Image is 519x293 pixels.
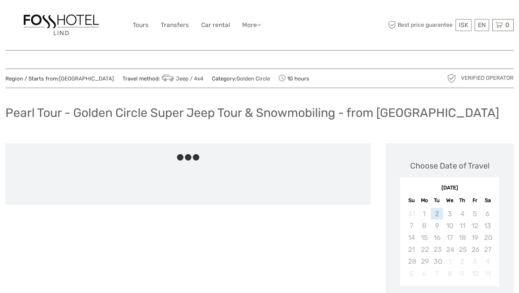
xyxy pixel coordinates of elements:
div: Not available Tuesday, October 7th, 2025 [431,268,443,280]
span: 0 [504,21,510,29]
div: month 2025-09 [402,208,497,280]
div: Not available Monday, September 15th, 2025 [418,232,431,244]
div: Not available Friday, September 26th, 2025 [469,244,481,255]
span: Verified Operator [461,74,514,82]
span: ISK [459,21,468,29]
div: Not available Sunday, August 31st, 2025 [405,208,418,220]
div: Choose Date of Travel [410,160,489,171]
div: Th [456,196,469,205]
div: Not available Tuesday, September 23rd, 2025 [431,244,443,255]
div: Tu [431,196,443,205]
div: Not available Thursday, September 18th, 2025 [456,232,469,244]
div: Not available Thursday, October 2nd, 2025 [456,255,469,267]
div: Not available Saturday, September 20th, 2025 [481,232,494,244]
div: Not available Monday, October 6th, 2025 [418,268,431,280]
a: Tours [133,20,148,30]
div: EN [475,19,489,31]
div: Not available Monday, September 29th, 2025 [418,255,431,267]
div: Sa [481,196,494,205]
div: Not available Saturday, October 11th, 2025 [481,268,494,280]
div: Not available Saturday, September 27th, 2025 [481,244,494,255]
div: Not available Sunday, October 5th, 2025 [405,268,418,280]
div: Not available Tuesday, September 30th, 2025 [431,255,443,267]
div: Not available Friday, October 10th, 2025 [469,268,481,280]
div: Not available Sunday, September 28th, 2025 [405,255,418,267]
div: Not available Thursday, September 4th, 2025 [456,208,469,220]
a: [GEOGRAPHIC_DATA] [59,75,114,82]
img: verified_operator_grey_128.png [446,73,457,84]
div: Not available Wednesday, September 24th, 2025 [443,244,456,255]
div: Not available Thursday, September 25th, 2025 [456,244,469,255]
span: 10 hours [279,73,309,83]
div: Not available Friday, September 19th, 2025 [469,232,481,244]
div: Not available Sunday, September 14th, 2025 [405,232,418,244]
div: Not available Tuesday, September 9th, 2025 [431,220,443,232]
h1: Pearl Tour - Golden Circle Super Jeep Tour & Snowmobiling - from [GEOGRAPHIC_DATA] [5,105,499,120]
div: Not available Friday, October 3rd, 2025 [469,255,481,267]
div: Not available Wednesday, October 8th, 2025 [443,268,456,280]
a: Car rental [201,20,230,30]
a: Transfers [161,20,189,30]
span: Best price guarantee [387,19,454,31]
div: Not available Monday, September 8th, 2025 [418,220,431,232]
div: We [443,196,456,205]
div: Not available Wednesday, September 17th, 2025 [443,232,456,244]
span: Travel method: [123,73,203,83]
div: Mo [418,196,431,205]
div: Not available Thursday, September 11th, 2025 [456,220,469,232]
img: 1558-f877dab1-b831-4070-87d7-0a2017c1294e_logo_big.jpg [22,13,101,38]
div: Not available Thursday, October 9th, 2025 [456,268,469,280]
div: Not available Wednesday, September 10th, 2025 [443,220,456,232]
div: Not available Friday, September 12th, 2025 [469,220,481,232]
div: Not available Wednesday, October 1st, 2025 [443,255,456,267]
div: Not available Monday, September 22nd, 2025 [418,244,431,255]
div: Not available Saturday, September 13th, 2025 [481,220,494,232]
div: [DATE] [400,184,499,192]
div: Fr [469,196,481,205]
div: Su [405,196,418,205]
div: Not available Tuesday, September 2nd, 2025 [431,208,443,220]
a: Golden Circle [236,75,270,82]
span: Category: [212,75,270,83]
div: Not available Saturday, September 6th, 2025 [481,208,494,220]
div: Not available Sunday, September 7th, 2025 [405,220,418,232]
div: Not available Tuesday, September 16th, 2025 [431,232,443,244]
div: Not available Monday, September 1st, 2025 [418,208,431,220]
span: Region / Starts from: [5,75,114,83]
div: Not available Friday, September 5th, 2025 [469,208,481,220]
a: Jeep / 4x4 [160,75,203,82]
div: Not available Saturday, October 4th, 2025 [481,255,494,267]
a: More [242,20,261,30]
div: Not available Sunday, September 21st, 2025 [405,244,418,255]
div: Not available Wednesday, September 3rd, 2025 [443,208,456,220]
